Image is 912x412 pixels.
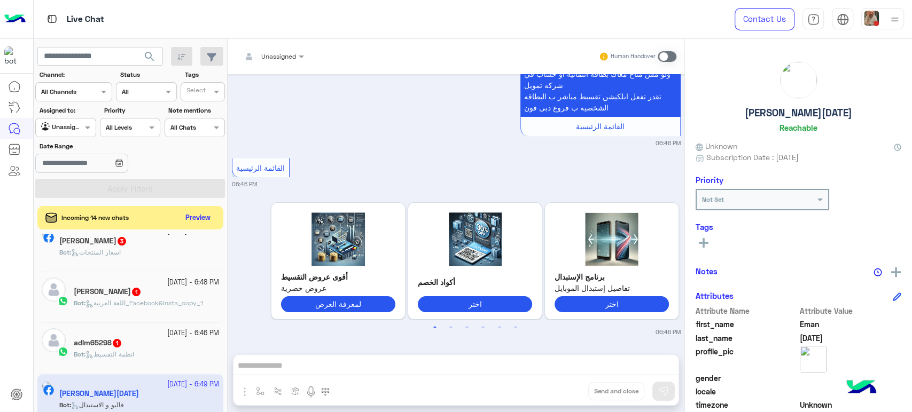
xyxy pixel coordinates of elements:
p: Live Chat [67,12,104,27]
span: 1 [113,339,121,347]
p: برنامج الإستبدال [555,271,669,282]
span: timezone [696,399,798,410]
button: 1 of 3 [430,322,440,333]
span: null [800,373,902,384]
label: Channel: [40,70,111,80]
small: 06:46 PM [656,328,681,336]
span: القائمة الرئيسية [576,122,625,131]
img: tab [45,12,59,26]
b: : [59,248,71,256]
span: Bot [59,248,69,256]
a: Contact Us [735,8,794,30]
span: انظمة التقسيط [85,350,134,358]
button: لمعرفة العرض [281,296,395,312]
img: Facebook [43,232,54,243]
img: hulul-logo.png [843,369,880,407]
span: Eman [800,319,902,330]
img: 2KrZgtiz2YrYtyAyLnBuZw%3D%3D.png [281,212,395,266]
img: add [891,267,901,277]
h6: Attributes [696,291,734,300]
p: أكواد الخصم [418,276,532,288]
img: picture [781,62,817,98]
span: gender [696,373,798,384]
span: profile_pic [696,346,798,370]
span: اللغة العربية_Facebook&Insta_copy_1 [85,299,203,307]
img: 2KfYs9iq2KjYr9in2YQucG5n.png [555,212,669,266]
small: [DATE] - 6:46 PM [167,328,219,338]
small: Human Handover [611,52,656,61]
label: Assigned to: [40,106,95,115]
small: [DATE] - 6:48 PM [167,278,219,288]
span: last_name [696,332,798,344]
small: 06:46 PM [656,139,681,147]
span: Subscription Date : [DATE] [706,152,799,163]
b: : [74,350,85,358]
h6: Reachable [780,123,817,132]
span: Incoming 14 new chats [61,213,129,223]
img: defaultAdmin.png [42,278,66,302]
button: Preview [181,210,215,226]
button: اختر [418,296,532,312]
img: tab [837,13,849,26]
span: Unknown [800,399,902,410]
small: 06:46 PM [232,180,257,188]
h6: Tags [696,222,901,232]
h5: adlm65298 [74,338,122,347]
button: Apply Filters [35,179,225,198]
h5: ahmed elkelfat [74,287,142,296]
label: Tags [185,70,224,80]
span: القائمة الرئيسية [236,163,285,172]
span: Attribute Value [800,305,902,316]
span: عروض حصرية [281,282,395,294]
img: profile [888,13,901,26]
img: tab [807,13,820,26]
button: Send and close [588,382,644,400]
span: first_name [696,319,798,330]
button: 4 of 3 [478,322,488,333]
p: أقوى عروض التقسيط [281,271,395,282]
span: Ramadan [800,332,902,344]
span: Bot [74,299,84,307]
button: 6 of 3 [510,322,520,333]
a: tab [802,8,824,30]
span: 1 [132,288,141,296]
img: userImage [864,11,879,26]
div: Select [185,85,206,98]
span: search [143,50,156,63]
span: تفاصيل إستبدال الموبايل [555,282,669,294]
h6: Notes [696,266,718,276]
span: Attribute Name [696,305,798,316]
b: : [74,299,85,307]
span: locale [696,386,798,397]
button: search [137,47,163,70]
h5: Ali Maher [59,236,127,245]
h5: [PERSON_NAME][DATE] [745,107,852,119]
label: Status [120,70,175,80]
img: notes [874,268,882,276]
span: 3 [118,237,126,245]
img: 1403182699927242 [4,46,24,66]
img: WhatsApp [58,296,68,306]
label: Priority [104,106,159,115]
span: Bot [74,350,84,358]
h6: Priority [696,175,723,185]
img: defaultAdmin.png [42,328,66,352]
img: picture [800,346,827,373]
img: 2K7YtdmFLnBuZw%3D%3D.png [418,212,532,266]
span: Unknown [696,140,737,152]
label: Note mentions [168,106,223,115]
label: Date Range [40,141,159,151]
span: Unassigned [261,52,296,60]
button: 3 of 3 [462,322,472,333]
button: 5 of 3 [494,322,504,333]
button: 2 of 3 [446,322,456,333]
button: اختر [555,296,669,312]
img: WhatsApp [58,346,68,357]
span: اسعار المنتجات [71,248,121,256]
b: Not Set [702,195,724,203]
span: null [800,386,902,397]
img: Logo [4,8,26,30]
